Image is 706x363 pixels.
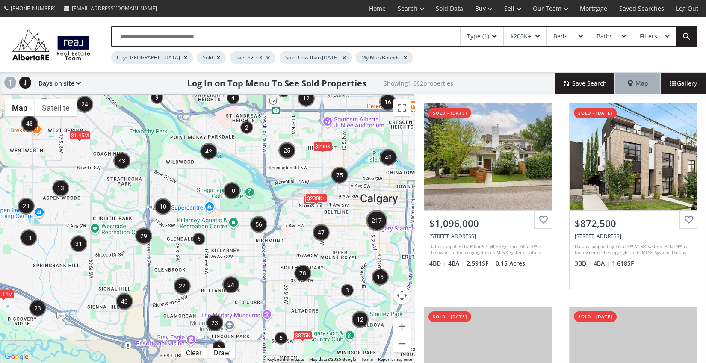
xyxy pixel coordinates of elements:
[206,314,223,331] div: 23
[341,284,354,297] div: 3
[250,216,267,233] div: 56
[9,27,94,62] img: Logo
[356,51,413,64] div: My Map Bounds
[352,311,369,328] div: 12
[467,33,489,39] div: Type (1)
[34,73,81,94] div: Days on site
[393,287,411,304] button: Map camera controls
[366,210,387,231] div: 217
[267,357,304,363] button: Keyboard shortcuts
[181,349,207,357] div: Click to clear.
[184,349,204,357] div: Clear
[113,152,130,169] div: 43
[448,259,464,268] span: 4 BA
[640,33,657,39] div: Filters
[3,351,31,363] img: Google
[575,233,692,240] div: 1826 38 Avenue SW, Calgary, AB T2T 6X8
[309,357,356,362] span: Map data ©2025 Google
[415,94,561,298] a: sold - [DATE]$1,096,000[STREET_ADDRESS]Data is supplied by Pillar 9™ MLS® System. Pillar 9™ is th...
[280,51,352,64] div: Sold: Less than [DATE]
[384,80,453,86] h2: Showing 1,062 properties
[192,233,205,245] div: 6
[379,94,396,111] div: 16
[661,73,706,94] div: Gallery
[29,300,46,317] div: 23
[213,340,225,353] div: 5
[372,269,389,286] div: 15
[11,5,56,12] span: [PHONE_NUMBER]
[70,235,87,252] div: 31
[72,5,157,12] span: [EMAIL_ADDRESS][DOMAIN_NAME]
[361,357,373,362] a: Terms
[597,33,613,39] div: Baths
[151,91,163,104] div: 9
[154,198,171,215] div: 10
[298,90,315,107] div: 12
[3,351,31,363] a: Open this area in Google Maps (opens a new window)
[575,217,692,230] div: $872,500
[305,194,327,203] div: $230K+
[393,99,411,116] button: Toggle fullscreen view
[223,182,240,199] div: 10
[510,33,531,39] div: $200K+
[393,318,411,335] button: Zoom in
[135,227,152,245] div: 29
[212,349,232,357] div: Draw
[313,224,330,241] div: 47
[313,142,332,151] div: $290K
[230,51,275,64] div: over $200K
[174,277,191,295] div: 22
[69,131,90,140] div: $1.45M
[116,293,133,310] div: 43
[240,121,253,134] div: 2
[21,115,38,132] div: 48
[429,233,546,240] div: 380 Strathcona Drive SW, Calgary, AB T3H 1N9
[429,259,446,268] span: 4 BD
[5,99,35,116] button: Show street map
[60,0,161,16] a: [EMAIL_ADDRESS][DOMAIN_NAME]
[380,149,397,166] div: 40
[111,51,193,64] div: City: [GEOGRAPHIC_DATA]
[293,331,312,340] div: $875K
[20,229,37,246] div: 11
[553,33,567,39] div: Beds
[628,79,648,88] span: Map
[575,259,591,268] span: 3 BD
[35,99,77,116] button: Show satellite imagery
[197,51,226,64] div: Sold
[200,143,217,160] div: 42
[278,142,295,159] div: 25
[594,259,610,268] span: 4 BA
[303,196,322,205] div: $237K
[429,217,546,230] div: $1,096,000
[378,357,412,362] a: Report a map error
[222,276,239,293] div: 24
[331,167,348,184] div: 75
[670,79,697,88] span: Gallery
[76,96,93,113] div: 24
[555,73,615,94] button: Save Search
[18,198,35,215] div: 23
[38,98,51,111] div: 9
[275,332,287,345] div: 5
[187,77,366,89] h1: Log In on Top Menu To See Sold Properties
[496,259,525,268] span: 0.15 Acres
[227,91,239,104] div: 4
[393,335,411,352] button: Zoom out
[429,243,544,256] div: Data is supplied by Pillar 9™ MLS® System. Pillar 9™ is the owner of the copyright in its MLS® Sy...
[575,243,690,256] div: Data is supplied by Pillar 9™ MLS® System. Pillar 9™ is the owner of the copyright in its MLS® Sy...
[209,349,235,357] div: Click to draw.
[561,94,706,298] a: sold - [DATE]$872,500[STREET_ADDRESS]Data is supplied by Pillar 9™ MLS® System. Pillar 9™ is the ...
[615,73,661,94] div: Map
[52,180,69,197] div: 13
[612,259,634,268] span: 1,618 SF
[294,265,311,282] div: 78
[467,259,493,268] span: 2,591 SF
